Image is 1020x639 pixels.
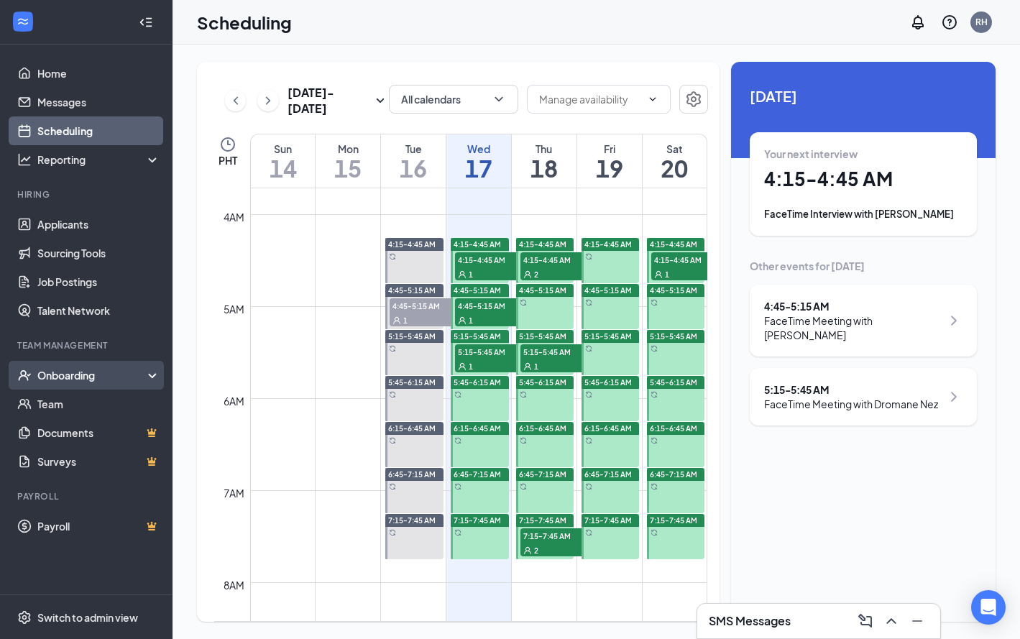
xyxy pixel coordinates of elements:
[37,512,160,541] a: PayrollCrown
[534,270,538,280] span: 2
[455,252,527,267] span: 4:15-4:45 AM
[37,447,160,476] a: SurveysCrown
[221,301,247,317] div: 5am
[523,546,532,555] svg: User
[909,612,926,630] svg: Minimize
[17,152,32,167] svg: Analysis
[945,312,962,329] svg: ChevronRight
[458,362,467,371] svg: User
[534,362,538,372] span: 1
[764,147,962,161] div: Your next interview
[584,239,632,249] span: 4:15-4:45 AM
[37,88,160,116] a: Messages
[941,14,958,31] svg: QuestionInfo
[585,437,592,444] svg: Sync
[883,612,900,630] svg: ChevronUp
[219,153,237,167] span: PHT
[454,377,501,387] span: 5:45-6:15 AM
[251,156,315,180] h1: 14
[381,156,446,180] h1: 16
[446,156,511,180] h1: 17
[221,485,247,501] div: 7am
[454,529,461,536] svg: Sync
[945,388,962,405] svg: ChevronRight
[37,368,148,382] div: Onboarding
[388,285,436,295] span: 4:45-5:15 AM
[16,14,30,29] svg: WorkstreamLogo
[37,59,160,88] a: Home
[585,483,592,490] svg: Sync
[225,90,246,111] button: ChevronLeft
[764,397,938,411] div: FaceTime Meeting with Dromane Nez
[764,167,962,191] h1: 4:15 - 4:45 AM
[388,239,436,249] span: 4:15-4:45 AM
[221,577,247,593] div: 8am
[257,90,278,111] button: ChevronRight
[679,85,708,116] a: Settings
[520,528,592,543] span: 7:15-7:45 AM
[519,515,566,525] span: 7:15-7:45 AM
[389,529,396,536] svg: Sync
[389,391,396,398] svg: Sync
[651,252,723,267] span: 4:15-4:45 AM
[469,270,473,280] span: 1
[585,299,592,306] svg: Sync
[647,93,658,105] svg: ChevronDown
[519,285,566,295] span: 4:45-5:15 AM
[37,116,160,145] a: Scheduling
[389,437,396,444] svg: Sync
[388,515,436,525] span: 7:15-7:45 AM
[651,299,658,306] svg: Sync
[539,91,641,107] input: Manage availability
[909,14,927,31] svg: Notifications
[523,362,532,371] svg: User
[37,210,160,239] a: Applicants
[643,156,707,180] h1: 20
[219,136,236,153] svg: Clock
[585,529,592,536] svg: Sync
[585,253,592,260] svg: Sync
[519,423,566,433] span: 6:15-6:45 AM
[251,142,315,156] div: Sun
[651,437,658,444] svg: Sync
[764,382,938,397] div: 5:15 - 5:45 AM
[971,590,1006,625] div: Open Intercom Messenger
[764,207,962,221] div: FaceTime Interview with [PERSON_NAME]
[523,270,532,279] svg: User
[389,483,396,490] svg: Sync
[750,259,977,273] div: Other events for [DATE]
[388,423,436,433] span: 6:15-6:45 AM
[390,298,461,313] span: 4:45-5:15 AM
[650,515,697,525] span: 7:15-7:45 AM
[650,469,697,479] span: 6:45-7:15 AM
[37,152,161,167] div: Reporting
[458,270,467,279] svg: User
[650,331,697,341] span: 5:15-5:45 AM
[679,85,708,114] button: Settings
[139,15,153,29] svg: Collapse
[685,91,702,108] svg: Settings
[454,483,461,490] svg: Sync
[454,515,501,525] span: 7:15-7:45 AM
[454,239,501,249] span: 4:15-4:45 AM
[37,610,138,625] div: Switch to admin view
[492,92,506,106] svg: ChevronDown
[585,391,592,398] svg: Sync
[17,339,157,351] div: Team Management
[651,345,658,352] svg: Sync
[446,142,511,156] div: Wed
[577,156,642,180] h1: 19
[534,546,538,556] span: 2
[454,391,461,398] svg: Sync
[650,285,697,295] span: 4:45-5:15 AM
[643,142,707,156] div: Sat
[288,85,372,116] h3: [DATE] - [DATE]
[665,270,669,280] span: 1
[584,377,632,387] span: 5:45-6:15 AM
[519,239,566,249] span: 4:15-4:45 AM
[37,418,160,447] a: DocumentsCrown
[221,209,247,225] div: 4am
[316,134,380,188] a: September 15, 2025
[261,92,275,109] svg: ChevronRight
[906,610,929,633] button: Minimize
